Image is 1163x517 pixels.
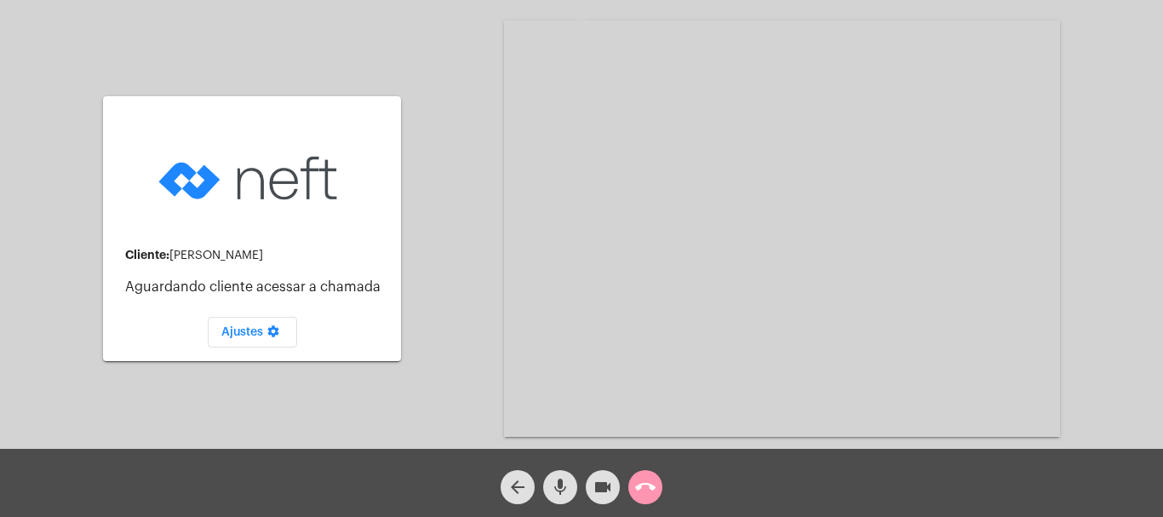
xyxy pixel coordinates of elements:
span: Ajustes [221,326,284,338]
mat-icon: arrow_back [507,477,528,497]
mat-icon: videocam [593,477,613,497]
div: [PERSON_NAME] [125,249,387,262]
strong: Cliente: [125,249,169,261]
p: Aguardando cliente acessar a chamada [125,279,387,295]
button: Ajustes [208,317,297,348]
mat-icon: settings [263,325,284,345]
mat-icon: mic [550,477,570,497]
img: logo-neft-novo-2.png [154,129,350,227]
mat-icon: call_end [635,477,656,497]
